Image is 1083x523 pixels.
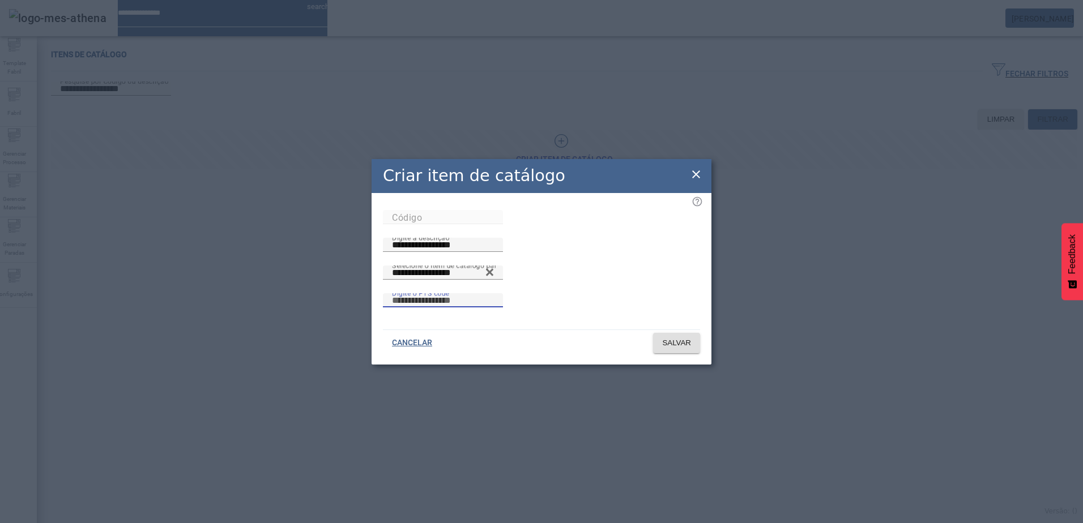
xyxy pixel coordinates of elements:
span: CANCELAR [392,337,432,349]
mat-label: Digite a descrição [392,233,449,241]
mat-label: Selecione o item de catálogo pai [392,261,496,269]
mat-label: Digite o PTS code [392,289,449,297]
h2: Criar item de catálogo [383,164,565,188]
span: SALVAR [662,337,691,349]
span: Feedback [1067,234,1077,274]
button: SALVAR [653,333,700,353]
button: Feedback - Mostrar pesquisa [1061,223,1083,300]
mat-label: Código [392,212,422,222]
input: Number [392,266,494,280]
button: CANCELAR [383,333,441,353]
